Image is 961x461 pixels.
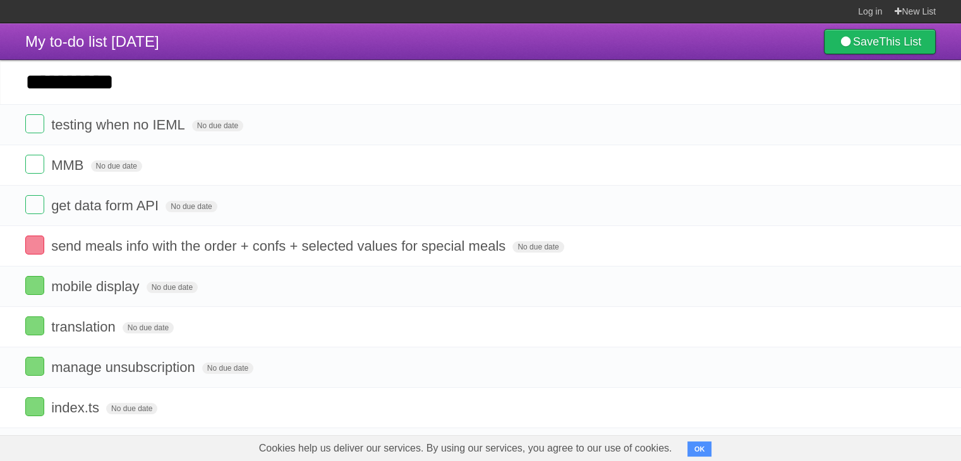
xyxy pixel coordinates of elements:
[25,33,159,50] span: My to-do list [DATE]
[25,357,44,376] label: Done
[824,29,936,54] a: SaveThis List
[106,403,157,414] span: No due date
[192,120,243,131] span: No due date
[512,241,564,253] span: No due date
[687,441,712,457] button: OK
[51,238,509,254] span: send meals info with the order + confs + selected values for special meals
[25,276,44,295] label: Done
[25,316,44,335] label: Done
[147,282,198,293] span: No due date
[879,35,921,48] b: This List
[51,319,119,335] span: translation
[51,117,188,133] span: testing when no IEML
[123,322,174,333] span: No due date
[25,397,44,416] label: Done
[202,362,253,374] span: No due date
[51,400,102,416] span: index.ts
[25,195,44,214] label: Done
[246,436,685,461] span: Cookies help us deliver our services. By using our services, you agree to our use of cookies.
[51,359,198,375] span: manage unsubscription
[51,278,142,294] span: mobile display
[51,157,87,173] span: MMB
[91,160,142,172] span: No due date
[25,114,44,133] label: Done
[25,236,44,254] label: Done
[25,155,44,174] label: Done
[51,198,162,213] span: get data form API
[166,201,217,212] span: No due date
